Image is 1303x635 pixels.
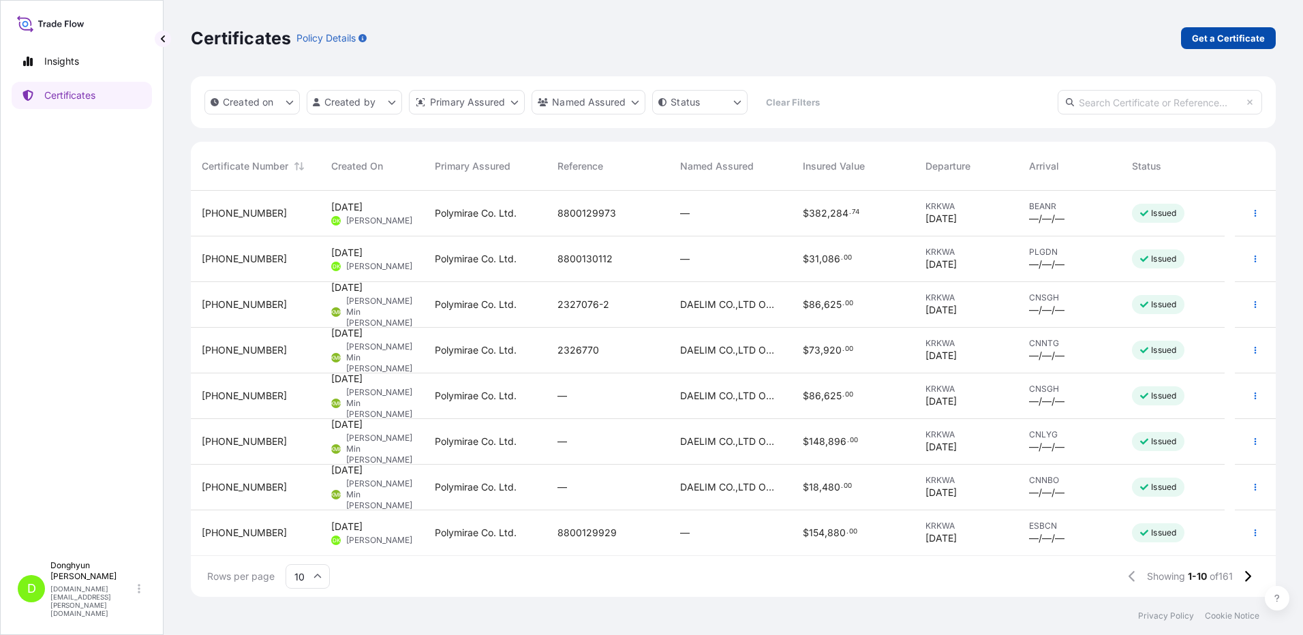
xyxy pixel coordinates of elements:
[841,484,843,489] span: .
[1029,394,1064,408] span: —/—/—
[346,261,412,272] span: [PERSON_NAME]
[925,159,970,173] span: Departure
[1029,440,1064,454] span: —/—/—
[331,372,363,386] span: [DATE]
[1151,527,1176,538] p: Issued
[1029,201,1111,212] span: BEANR
[925,247,1007,258] span: KRKWA
[1058,90,1262,114] input: Search Certificate or Reference...
[331,159,383,173] span: Created On
[207,570,275,583] span: Rows per page
[1151,253,1176,264] p: Issued
[333,260,340,273] span: DK
[331,200,363,214] span: [DATE]
[202,389,287,403] span: [PHONE_NUMBER]
[1192,31,1265,45] p: Get a Certificate
[191,27,291,49] p: Certificates
[202,435,287,448] span: [PHONE_NUMBER]
[1138,610,1194,621] p: Privacy Policy
[680,343,781,357] span: DAELIM CO.,LTD ON BEHALF OF POLYMIRAE
[331,397,342,410] span: KMK
[819,254,822,264] span: ,
[925,349,957,362] span: [DATE]
[852,210,859,215] span: 74
[331,326,363,340] span: [DATE]
[202,480,287,494] span: [PHONE_NUMBER]
[1151,390,1176,401] p: Issued
[331,281,363,294] span: [DATE]
[680,389,781,403] span: DAELIM CO.,LTD ON BEHALF OF POLYMIRAE
[1029,159,1059,173] span: Arrival
[827,208,830,218] span: ,
[1029,429,1111,440] span: CNLYG
[331,488,342,501] span: KMK
[331,442,342,456] span: KMK
[1029,258,1064,271] span: —/—/—
[1132,159,1161,173] span: Status
[803,391,809,401] span: $
[435,298,517,311] span: Polymirae Co. Ltd.
[809,528,825,538] span: 154
[925,394,957,408] span: [DATE]
[557,526,617,540] span: 8800129929
[680,435,781,448] span: DAELIM CO.,LTD ON BEHALF OF POLYMIRAE
[1151,299,1176,310] p: Issued
[766,95,820,109] p: Clear Filters
[532,90,645,114] button: cargoOwner Filter options
[223,95,274,109] p: Created on
[557,389,567,403] span: —
[331,418,363,431] span: [DATE]
[809,345,821,355] span: 73
[803,482,809,492] span: $
[557,159,603,173] span: Reference
[821,300,824,309] span: ,
[680,480,781,494] span: DAELIM CO.,LTD ON BEHALF OF POLYMIRAE
[680,298,781,311] span: DAELIM CO.,LTD ON BEHALF OF POLYMIRAE
[1029,303,1064,317] span: —/—/—
[1188,570,1207,583] span: 1-10
[925,475,1007,486] span: KRKWA
[1029,384,1111,394] span: CNSGH
[50,560,135,582] p: Donghyun [PERSON_NAME]
[809,208,827,218] span: 382
[809,254,819,264] span: 31
[925,338,1007,349] span: KRKWA
[202,252,287,266] span: [PHONE_NUMBER]
[803,254,809,264] span: $
[821,345,823,355] span: ,
[557,435,567,448] span: —
[1029,531,1064,545] span: —/—/—
[557,206,616,220] span: 8800129973
[671,95,700,109] p: Status
[1029,521,1111,531] span: ESBCN
[12,48,152,75] a: Insights
[824,300,842,309] span: 625
[202,206,287,220] span: [PHONE_NUMBER]
[1181,27,1276,49] a: Get a Certificate
[1205,610,1259,621] a: Cookie Notice
[346,433,413,465] span: [PERSON_NAME] Min [PERSON_NAME]
[849,210,851,215] span: .
[809,482,819,492] span: 18
[1147,570,1185,583] span: Showing
[1029,292,1111,303] span: CNSGH
[1029,338,1111,349] span: CNNTG
[435,526,517,540] span: Polymirae Co. Ltd.
[557,252,613,266] span: 8800130112
[847,438,849,443] span: .
[331,463,363,477] span: [DATE]
[824,391,842,401] span: 625
[557,298,609,311] span: 2327076-2
[842,392,844,397] span: .
[1029,349,1064,362] span: —/—/—
[12,82,152,109] a: Certificates
[845,301,853,306] span: 00
[803,345,809,355] span: $
[827,528,846,538] span: 880
[346,296,413,328] span: [PERSON_NAME] Min [PERSON_NAME]
[844,255,852,260] span: 00
[346,535,412,546] span: [PERSON_NAME]
[333,533,340,547] span: DK
[296,31,356,45] p: Policy Details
